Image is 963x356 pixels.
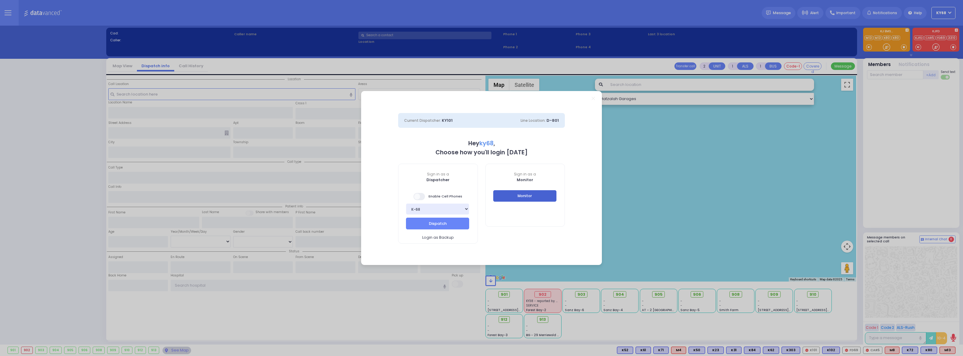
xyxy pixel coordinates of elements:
[493,190,556,202] button: Monitor
[592,97,595,100] a: Close
[435,148,528,156] b: Choose how you'll login [DATE]
[406,218,469,229] button: Dispatch
[442,118,453,123] span: KY101
[422,235,454,241] span: Login as Backup
[468,139,495,147] b: Hey ,
[547,118,559,123] span: D-801
[398,172,478,177] span: Sign in as a
[486,172,565,177] span: Sign in as a
[413,192,462,201] span: Enable Cell Phones
[521,118,546,123] span: Line Location:
[426,177,450,183] b: Dispatcher
[479,139,494,147] span: ky68
[517,177,533,183] b: Monitor
[404,118,441,123] span: Current Dispatcher:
